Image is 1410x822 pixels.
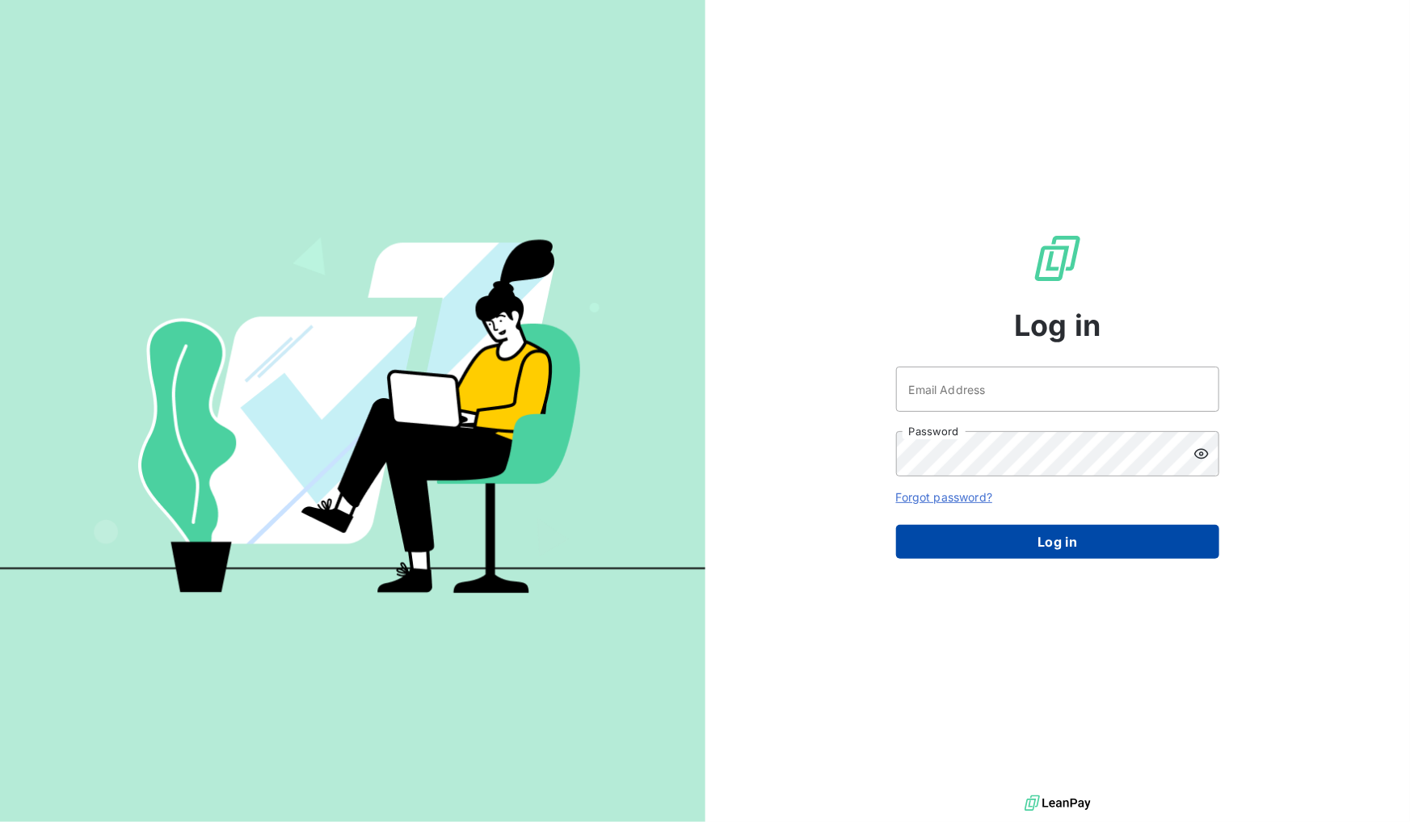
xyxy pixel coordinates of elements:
img: logo [1025,791,1091,816]
span: Log in [1014,304,1101,347]
a: Forgot password? [896,490,992,504]
img: LeanPay Logo [1032,233,1084,284]
button: Log in [896,525,1219,559]
input: placeholder [896,367,1219,412]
